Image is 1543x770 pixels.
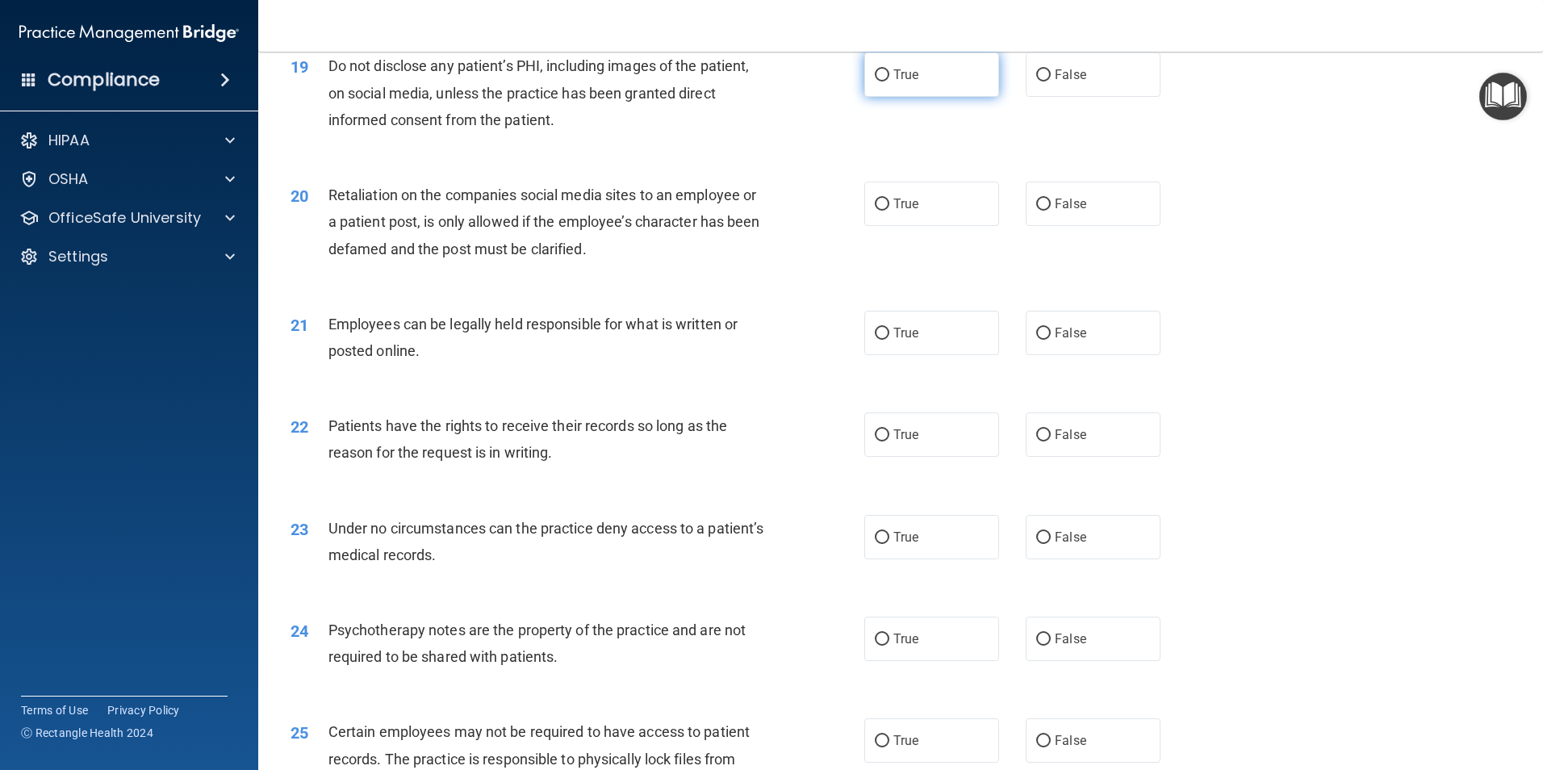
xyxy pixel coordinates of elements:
input: False [1036,328,1051,340]
a: HIPAA [19,131,235,150]
input: False [1036,532,1051,544]
p: OfficeSafe University [48,208,201,228]
span: 23 [291,520,308,539]
a: Privacy Policy [107,702,180,718]
span: Do not disclose any patient’s PHI, including images of the patient, on social media, unless the p... [328,57,750,128]
input: True [875,69,889,82]
button: Open Resource Center [1479,73,1527,120]
a: Settings [19,247,235,266]
a: OfficeSafe University [19,208,235,228]
span: Psychotherapy notes are the property of the practice and are not required to be shared with patie... [328,621,746,665]
img: PMB logo [19,17,239,49]
p: Settings [48,247,108,266]
span: 22 [291,417,308,437]
h4: Compliance [48,69,160,91]
span: False [1055,529,1086,545]
a: OSHA [19,169,235,189]
input: True [875,634,889,646]
span: 25 [291,723,308,743]
span: True [893,631,918,647]
span: True [893,67,918,82]
span: Under no circumstances can the practice deny access to a patient’s medical records. [328,520,764,563]
input: True [875,199,889,211]
input: True [875,532,889,544]
span: Retaliation on the companies social media sites to an employee or a patient post, is only allowed... [328,186,760,257]
input: True [875,328,889,340]
span: 21 [291,316,308,335]
span: False [1055,733,1086,748]
span: Patients have the rights to receive their records so long as the reason for the request is in wri... [328,417,727,461]
input: False [1036,199,1051,211]
span: False [1055,631,1086,647]
input: False [1036,429,1051,441]
input: False [1036,69,1051,82]
span: False [1055,67,1086,82]
span: True [893,733,918,748]
span: 20 [291,186,308,206]
p: HIPAA [48,131,90,150]
span: True [893,529,918,545]
input: False [1036,735,1051,747]
span: 24 [291,621,308,641]
input: True [875,429,889,441]
span: False [1055,196,1086,211]
input: False [1036,634,1051,646]
span: Ⓒ Rectangle Health 2024 [21,725,153,741]
span: True [893,196,918,211]
span: True [893,427,918,442]
span: Employees can be legally held responsible for what is written or posted online. [328,316,738,359]
input: True [875,735,889,747]
span: 19 [291,57,308,77]
a: Terms of Use [21,702,88,718]
p: OSHA [48,169,89,189]
span: False [1055,427,1086,442]
span: True [893,325,918,341]
span: False [1055,325,1086,341]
